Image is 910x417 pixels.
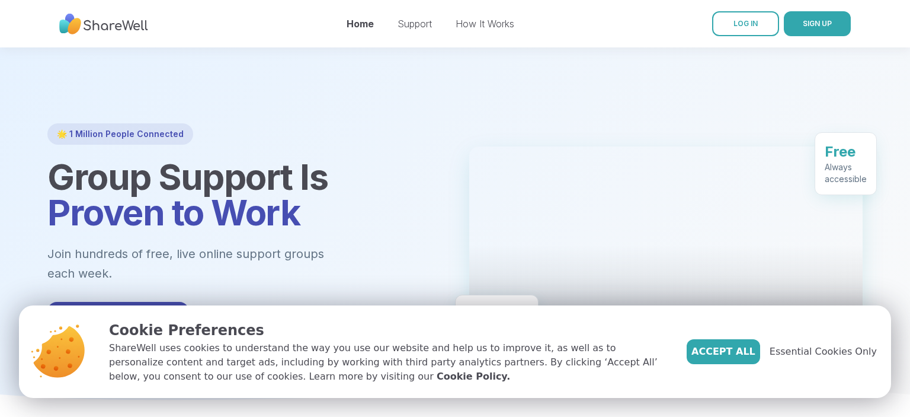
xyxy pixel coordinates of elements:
a: How It Works [456,18,514,30]
h1: Group Support Is [47,159,441,230]
span: Accept All [691,345,755,359]
button: Get Started Free [47,302,189,335]
div: 🌟 1 Million People Connected [47,123,193,145]
a: Cookie Policy. [437,370,510,384]
span: Essential Cookies Only [770,345,877,359]
span: Proven to Work [47,191,300,234]
div: Always accessible [825,161,867,184]
div: 90% [465,304,528,323]
a: LOG IN [712,11,779,36]
a: Home [347,18,374,30]
div: Free [825,142,867,161]
button: SIGN UP [784,11,851,36]
p: Cookie Preferences [109,320,668,341]
p: Join hundreds of free, live online support groups each week. [47,244,389,283]
span: SIGN UP [803,19,832,28]
a: Support [398,18,432,30]
span: LOG IN [733,19,758,28]
p: ShareWell uses cookies to understand the way you use our website and help us to improve it, as we... [109,341,668,384]
button: Accept All [687,339,760,364]
img: ShareWell Nav Logo [59,8,148,40]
